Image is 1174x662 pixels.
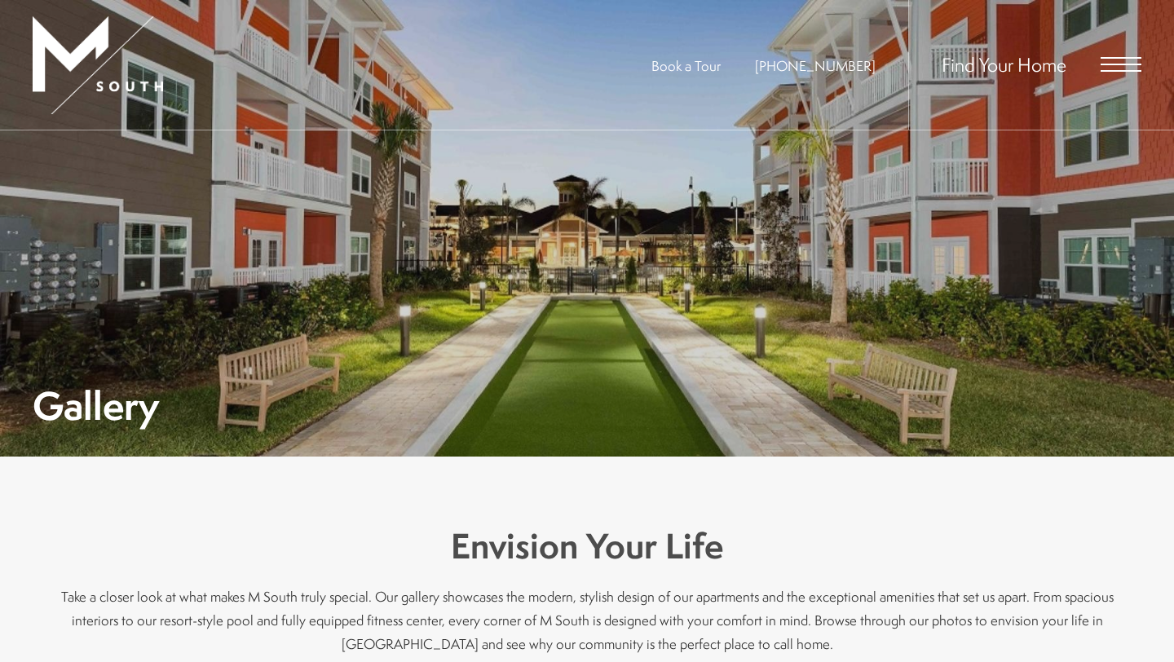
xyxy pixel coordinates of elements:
span: [PHONE_NUMBER] [755,56,876,75]
h3: Envision Your Life [57,522,1117,571]
a: Book a Tour [651,56,721,75]
a: Call Us at 813-570-8014 [755,56,876,75]
h1: Gallery [33,387,159,424]
p: Take a closer look at what makes M South truly special. Our gallery showcases the modern, stylish... [57,585,1117,655]
button: Open Menu [1101,57,1141,72]
a: Find Your Home [942,51,1066,77]
img: MSouth [33,16,163,114]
